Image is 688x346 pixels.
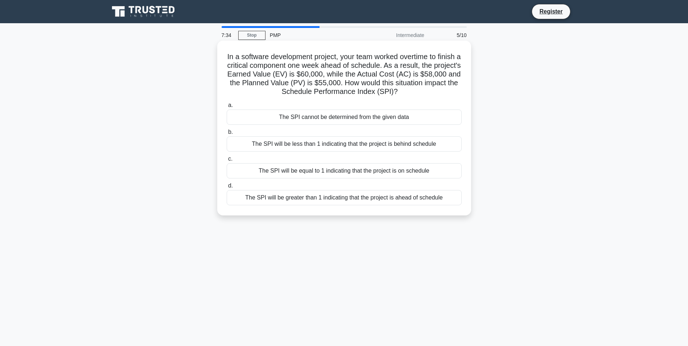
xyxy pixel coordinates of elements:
span: c. [228,156,232,162]
span: d. [228,182,233,189]
span: a. [228,102,233,108]
div: Intermediate [365,28,429,42]
a: Stop [238,31,265,40]
div: The SPI will be greater than 1 indicating that the project is ahead of schedule [227,190,462,205]
div: PMP [265,28,365,42]
span: b. [228,129,233,135]
div: The SPI will be equal to 1 indicating that the project is on schedule [227,163,462,178]
div: The SPI will be less than 1 indicating that the project is behind schedule [227,136,462,152]
div: 7:34 [217,28,238,42]
div: 5/10 [429,28,471,42]
div: The SPI cannot be determined from the given data [227,110,462,125]
h5: In a software development project, your team worked overtime to finish a critical component one w... [226,52,462,96]
a: Register [535,7,567,16]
